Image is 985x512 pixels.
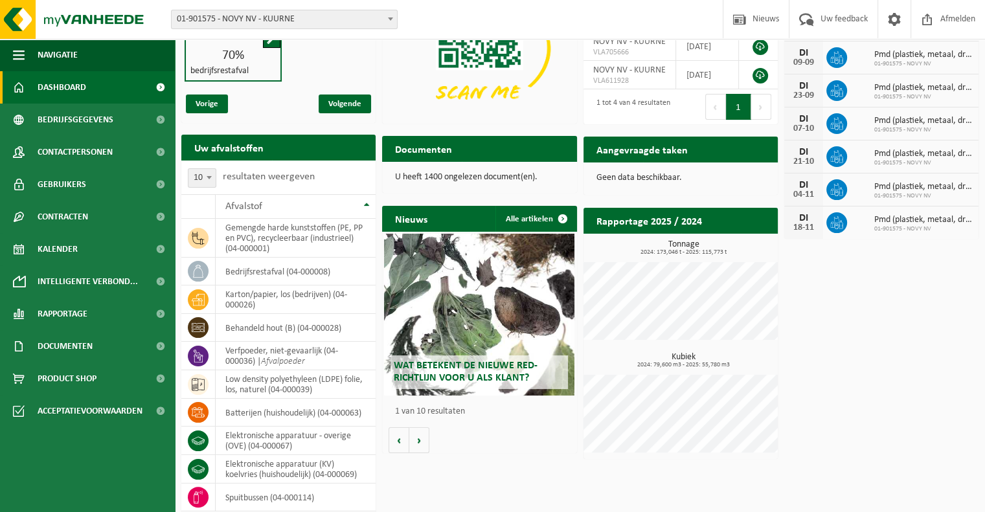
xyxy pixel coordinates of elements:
[874,93,972,101] span: 01-901575 - NOVY NV
[593,37,666,47] span: NOVY NV - KUURNE
[38,136,113,168] span: Contactpersonen
[216,285,376,314] td: karton/papier, los (bedrijven) (04-000026)
[726,94,751,120] button: 1
[384,234,574,395] a: Wat betekent de nieuwe RED-richtlijn voor u als klant?
[38,104,113,136] span: Bedrijfsgegevens
[874,149,972,159] span: Pmd (plastiek, metaal, drankkartons) (bedrijven)
[38,71,86,104] span: Dashboard
[593,76,666,86] span: VLA611928
[216,455,376,484] td: elektronische apparatuur (KV) koelvries (huishoudelijk) (04-000069)
[216,258,376,285] td: bedrijfsrestafval (04-000008)
[319,95,371,113] span: Volgende
[874,116,972,126] span: Pmd (plastiek, metaal, drankkartons) (bedrijven)
[596,173,765,183] p: Geen data beschikbaar.
[791,48,817,58] div: DI
[791,190,817,199] div: 04-11
[791,81,817,91] div: DI
[223,172,315,182] label: resultaten weergeven
[38,265,138,298] span: Intelligente verbond...
[38,330,93,362] span: Documenten
[38,39,78,71] span: Navigatie
[216,399,376,427] td: batterijen (huishoudelijk) (04-000063)
[676,61,739,89] td: [DATE]
[593,65,666,75] span: NOVY NV - KUURNE
[874,225,972,233] span: 01-901575 - NOVY NV
[225,201,262,212] span: Afvalstof
[38,362,96,395] span: Product Shop
[395,407,570,416] p: 1 van 10 resultaten
[216,314,376,342] td: behandeld hout (B) (04-000028)
[791,58,817,67] div: 09-09
[216,427,376,455] td: elektronische apparatuur - overige (OVE) (04-000067)
[38,395,142,427] span: Acceptatievoorwaarden
[409,427,429,453] button: Volgende
[593,47,666,58] span: VLA705666
[216,370,376,399] td: low density polyethyleen (LDPE) folie, los, naturel (04-000039)
[874,182,972,192] span: Pmd (plastiek, metaal, drankkartons) (bedrijven)
[791,91,817,100] div: 23-09
[186,95,228,113] span: Vorige
[681,233,776,259] a: Bekijk rapportage
[791,124,817,133] div: 07-10
[38,201,88,233] span: Contracten
[495,206,576,232] a: Alle artikelen
[186,49,280,62] div: 70%
[791,157,817,166] div: 21-10
[382,136,465,161] h2: Documenten
[874,50,972,60] span: Pmd (plastiek, metaal, drankkartons) (bedrijven)
[583,208,715,233] h2: Rapportage 2025 / 2024
[590,362,778,368] span: 2024: 79,600 m3 - 2025: 55,780 m3
[38,233,78,265] span: Kalender
[583,137,701,162] h2: Aangevraagde taken
[874,60,972,68] span: 01-901575 - NOVY NV
[791,114,817,124] div: DI
[751,94,771,120] button: Next
[382,206,440,231] h2: Nieuws
[874,126,972,134] span: 01-901575 - NOVY NV
[874,159,972,167] span: 01-901575 - NOVY NV
[190,67,249,76] h4: bedrijfsrestafval
[216,342,376,370] td: verfpoeder, niet-gevaarlijk (04-000036) |
[791,213,817,223] div: DI
[590,93,670,121] div: 1 tot 4 van 4 resultaten
[188,168,216,188] span: 10
[171,10,398,29] span: 01-901575 - NOVY NV - KUURNE
[395,173,563,182] p: U heeft 1400 ongelezen document(en).
[181,135,277,160] h2: Uw afvalstoffen
[791,180,817,190] div: DI
[874,215,972,225] span: Pmd (plastiek, metaal, drankkartons) (bedrijven)
[389,427,409,453] button: Vorige
[676,32,739,61] td: [DATE]
[791,223,817,232] div: 18-11
[590,249,778,256] span: 2024: 173,046 t - 2025: 115,773 t
[216,219,376,258] td: gemengde harde kunststoffen (PE, PP en PVC), recycleerbaar (industrieel) (04-000001)
[216,484,376,511] td: spuitbussen (04-000114)
[590,353,778,368] h3: Kubiek
[791,147,817,157] div: DI
[188,169,216,187] span: 10
[874,192,972,200] span: 01-901575 - NOVY NV
[394,361,538,383] span: Wat betekent de nieuwe RED-richtlijn voor u als klant?
[261,357,305,366] i: Afvalpoeder
[590,240,778,256] h3: Tonnage
[874,83,972,93] span: Pmd (plastiek, metaal, drankkartons) (bedrijven)
[172,10,397,28] span: 01-901575 - NOVY NV - KUURNE
[705,94,726,120] button: Previous
[38,298,87,330] span: Rapportage
[38,168,86,201] span: Gebruikers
